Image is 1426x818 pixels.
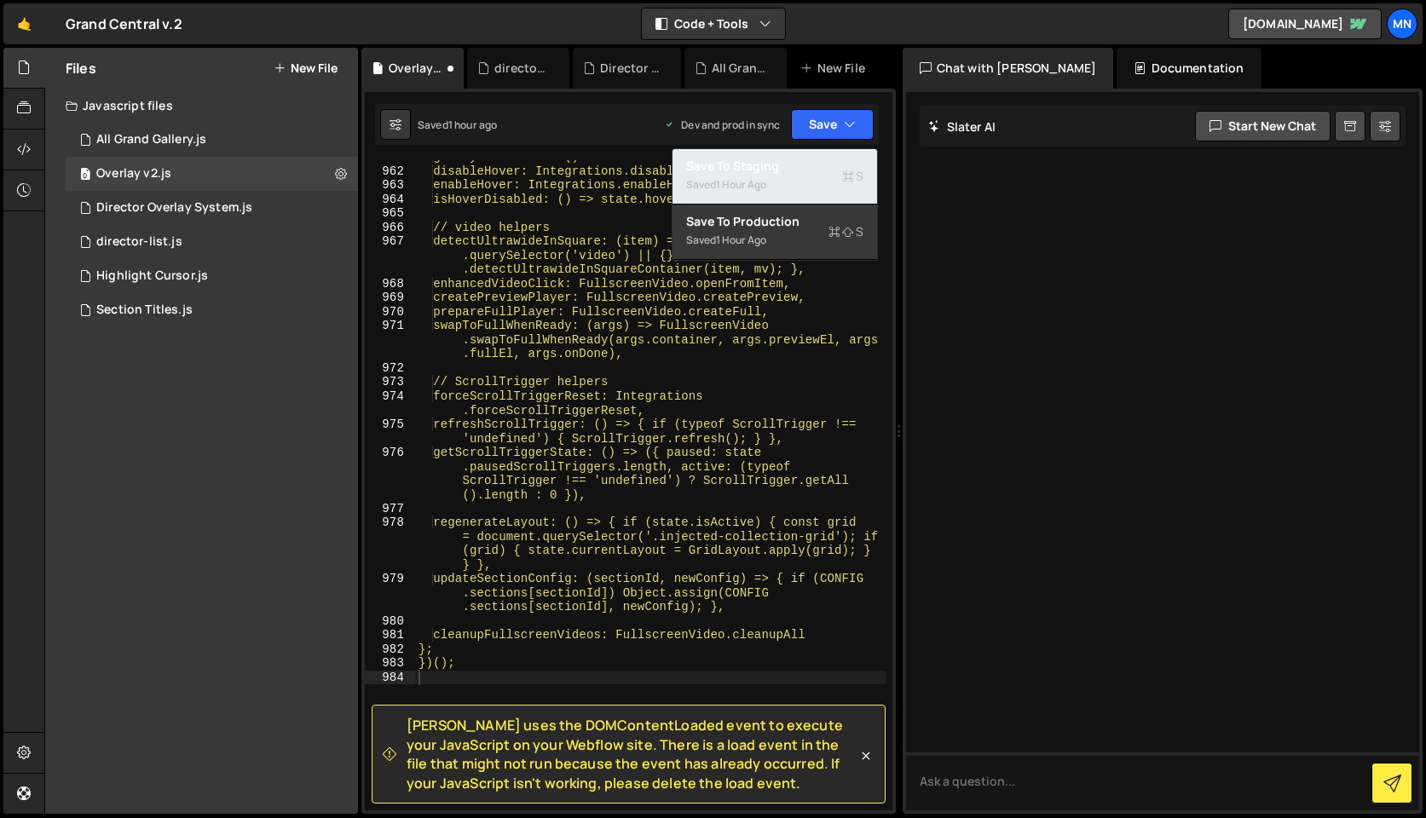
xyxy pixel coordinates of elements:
[66,225,358,259] div: 15298/40379.js
[365,361,415,376] div: 972
[96,268,208,284] div: Highlight Cursor.js
[96,302,193,318] div: Section Titles.js
[365,193,415,207] div: 964
[712,60,766,77] div: All Grand Gallery.js
[686,175,863,195] div: Saved
[365,277,415,291] div: 968
[365,206,415,221] div: 965
[3,3,45,44] a: 🤙
[80,169,90,182] span: 0
[365,418,415,446] div: 975
[365,319,415,361] div: 971
[389,60,443,77] div: Overlay v2.js
[365,628,415,642] div: 981
[1228,9,1382,39] a: [DOMAIN_NAME]
[365,446,415,502] div: 976
[664,118,780,132] div: Dev and prod in sync
[673,149,877,204] button: Save to StagingS Saved1 hour ago
[716,177,766,192] div: 1 hour ago
[365,671,415,685] div: 984
[365,291,415,305] div: 969
[96,132,206,147] div: All Grand Gallery.js
[365,516,415,572] div: 978
[365,305,415,320] div: 970
[686,158,863,175] div: Save to Staging
[66,123,358,157] div: 15298/43578.js
[494,60,549,77] div: director-list.js
[673,204,877,260] button: Save to ProductionS Saved1 hour ago
[800,60,872,77] div: New File
[842,168,863,185] span: S
[600,60,660,77] div: Director Overlay System.js
[365,502,415,516] div: 977
[1117,48,1261,89] div: Documentation
[686,213,863,230] div: Save to Production
[642,9,785,39] button: Code + Tools
[791,109,874,140] button: Save
[96,234,182,250] div: director-list.js
[686,230,863,251] div: Saved
[66,157,358,191] div: 15298/45944.js
[66,59,96,78] h2: Files
[365,375,415,389] div: 973
[448,118,498,132] div: 1 hour ago
[365,572,415,614] div: 979
[96,166,171,181] div: Overlay v2.js
[418,118,497,132] div: Saved
[365,642,415,657] div: 982
[66,14,182,34] div: Grand Central v.2
[365,178,415,193] div: 963
[365,656,415,671] div: 983
[716,233,766,247] div: 1 hour ago
[45,89,358,123] div: Javascript files
[365,389,415,418] div: 974
[1387,9,1417,39] a: MN
[928,118,996,135] h2: Slater AI
[66,191,358,225] div: 15298/42891.js
[274,61,338,75] button: New File
[365,234,415,277] div: 967
[828,223,863,240] span: S
[365,614,415,629] div: 980
[903,48,1114,89] div: Chat with [PERSON_NAME]
[96,200,252,216] div: Director Overlay System.js
[365,221,415,235] div: 966
[365,164,415,179] div: 962
[66,259,358,293] div: 15298/43117.js
[1195,111,1331,141] button: Start new chat
[407,716,857,792] span: [PERSON_NAME] uses the DOMContentLoaded event to execute your JavaScript on your Webflow site. Th...
[66,293,358,327] div: 15298/40223.js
